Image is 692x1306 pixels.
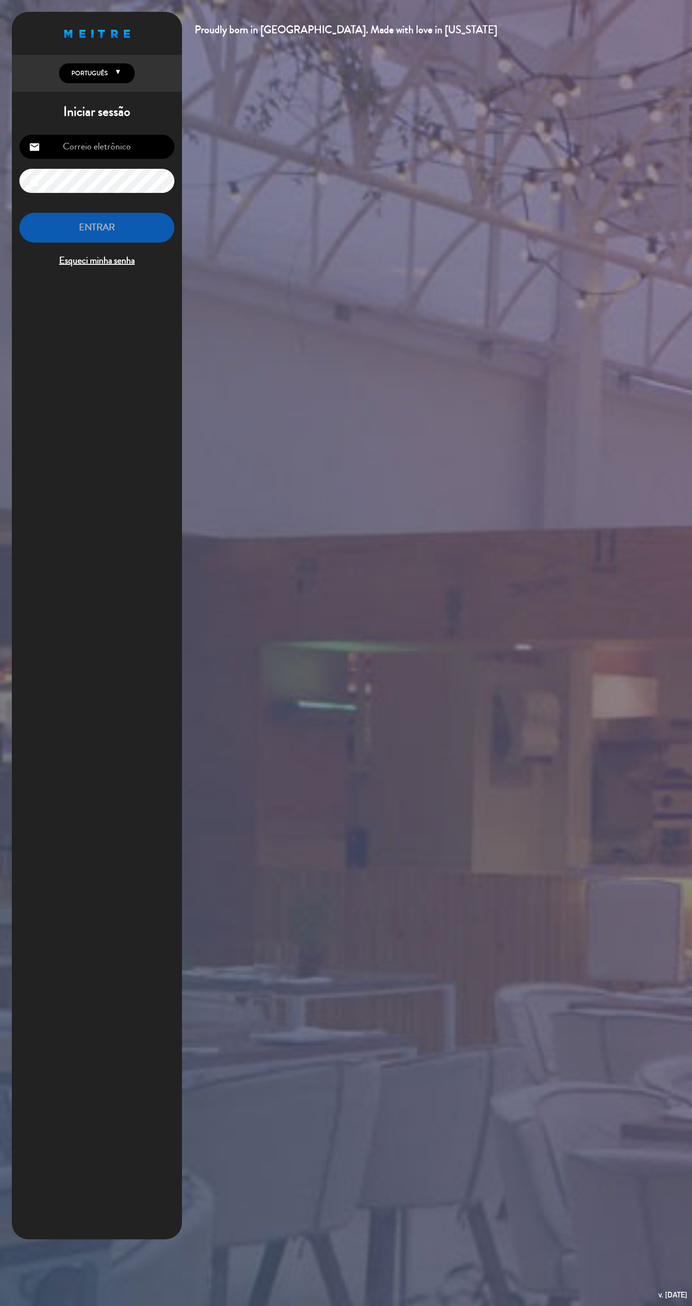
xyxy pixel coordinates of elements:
button: ENTRAR [19,213,174,243]
i: email [29,141,40,153]
span: Português [69,69,108,78]
input: Correio eletrônico [19,135,174,159]
i: lock [29,175,40,187]
div: v. [DATE] [658,1289,687,1301]
span: Esqueci minha senha [19,253,174,269]
h1: Iniciar sessão [12,104,182,120]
